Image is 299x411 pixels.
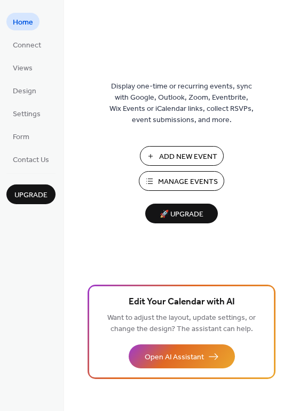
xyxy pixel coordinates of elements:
span: Home [13,17,33,28]
a: Home [6,13,40,30]
a: Design [6,82,43,99]
span: Manage Events [158,176,218,188]
button: Manage Events [139,171,224,191]
a: Settings [6,104,47,122]
span: Edit Your Calendar with AI [129,295,235,310]
span: Add New Event [159,151,217,163]
a: Views [6,59,39,76]
span: Display one-time or recurring events, sync with Google, Outlook, Zoom, Eventbrite, Wix Events or ... [109,81,254,126]
a: Connect [6,36,48,53]
button: Upgrade [6,184,56,204]
button: Add New Event [140,146,224,166]
span: 🚀 Upgrade [152,207,211,222]
button: Open AI Assistant [129,344,235,368]
span: Views [13,63,33,74]
span: Design [13,86,36,97]
a: Form [6,127,36,145]
span: Settings [13,109,41,120]
span: Form [13,132,29,143]
span: Connect [13,40,41,51]
span: Open AI Assistant [145,352,204,363]
span: Upgrade [14,190,48,201]
span: Want to adjust the layout, update settings, or change the design? The assistant can help. [107,311,256,336]
span: Contact Us [13,155,49,166]
a: Contact Us [6,150,56,168]
button: 🚀 Upgrade [145,204,218,223]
